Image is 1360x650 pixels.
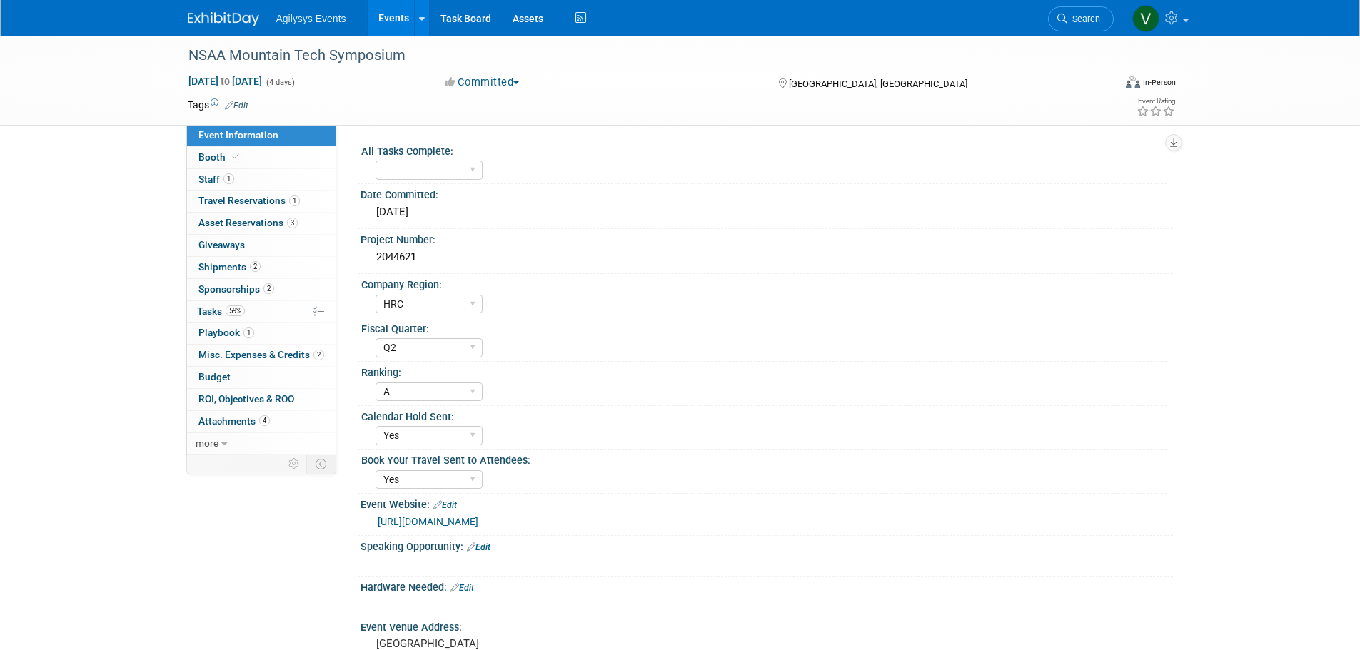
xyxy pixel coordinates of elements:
[183,43,1092,68] div: NSAA Mountain Tech Symposium
[198,371,231,382] span: Budget
[187,147,336,168] a: Booth
[226,305,245,316] span: 59%
[282,455,307,473] td: Personalize Event Tab Strip
[198,239,245,250] span: Giveaways
[361,450,1167,467] div: Book Your Travel Sent to Attendees:
[188,98,248,112] td: Tags
[187,279,336,300] a: Sponsorships2
[1137,98,1175,105] div: Event Rating
[223,173,234,184] span: 1
[187,345,336,366] a: Misc. Expenses & Credits2
[188,75,263,88] span: [DATE] [DATE]
[225,101,248,111] a: Edit
[361,274,1167,292] div: Company Region:
[371,246,1162,268] div: 2044621
[450,583,474,593] a: Edit
[198,217,298,228] span: Asset Reservations
[433,500,457,510] a: Edit
[187,213,336,234] a: Asset Reservations3
[259,415,270,426] span: 4
[440,75,525,90] button: Committed
[187,367,336,388] a: Budget
[187,125,336,146] a: Event Information
[361,141,1167,158] div: All Tasks Complete:
[198,415,270,427] span: Attachments
[187,433,336,455] a: more
[1029,74,1177,96] div: Event Format
[1067,14,1100,24] span: Search
[1126,76,1140,88] img: Format-Inperson.png
[361,362,1167,380] div: Ranking:
[198,195,300,206] span: Travel Reservations
[276,13,346,24] span: Agilysys Events
[187,191,336,212] a: Travel Reservations1
[187,411,336,432] a: Attachments4
[198,129,278,141] span: Event Information
[198,349,324,360] span: Misc. Expenses & Credits
[187,169,336,191] a: Staff1
[198,283,274,295] span: Sponsorships
[265,78,295,87] span: (4 days)
[306,455,336,473] td: Toggle Event Tabs
[188,12,259,26] img: ExhibitDay
[263,283,274,294] span: 2
[187,389,336,410] a: ROI, Objectives & ROO
[187,235,336,256] a: Giveaways
[1132,5,1159,32] img: Vaitiare Munoz
[187,257,336,278] a: Shipments2
[289,195,300,206] span: 1
[361,494,1173,512] div: Event Website:
[1142,77,1176,88] div: In-Person
[313,350,324,360] span: 2
[196,437,218,449] span: more
[361,184,1173,202] div: Date Committed:
[467,542,490,552] a: Edit
[198,261,261,273] span: Shipments
[378,516,478,527] a: [URL][DOMAIN_NAME]
[287,218,298,228] span: 3
[198,173,234,185] span: Staff
[361,229,1173,247] div: Project Number:
[1048,6,1114,31] a: Search
[361,577,1173,595] div: Hardware Needed:
[218,76,232,87] span: to
[361,406,1167,424] div: Calendar Hold Sent:
[361,318,1167,336] div: Fiscal Quarter:
[789,78,967,89] span: [GEOGRAPHIC_DATA], [GEOGRAPHIC_DATA]
[198,327,254,338] span: Playbook
[243,327,254,338] span: 1
[250,261,261,272] span: 2
[198,151,242,163] span: Booth
[187,301,336,323] a: Tasks59%
[371,201,1162,223] div: [DATE]
[198,393,294,405] span: ROI, Objectives & ROO
[187,323,336,344] a: Playbook1
[361,616,1173,634] div: Event Venue Address:
[232,153,239,161] i: Booth reservation complete
[197,305,245,317] span: Tasks
[361,536,1173,554] div: Speaking Opportunity:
